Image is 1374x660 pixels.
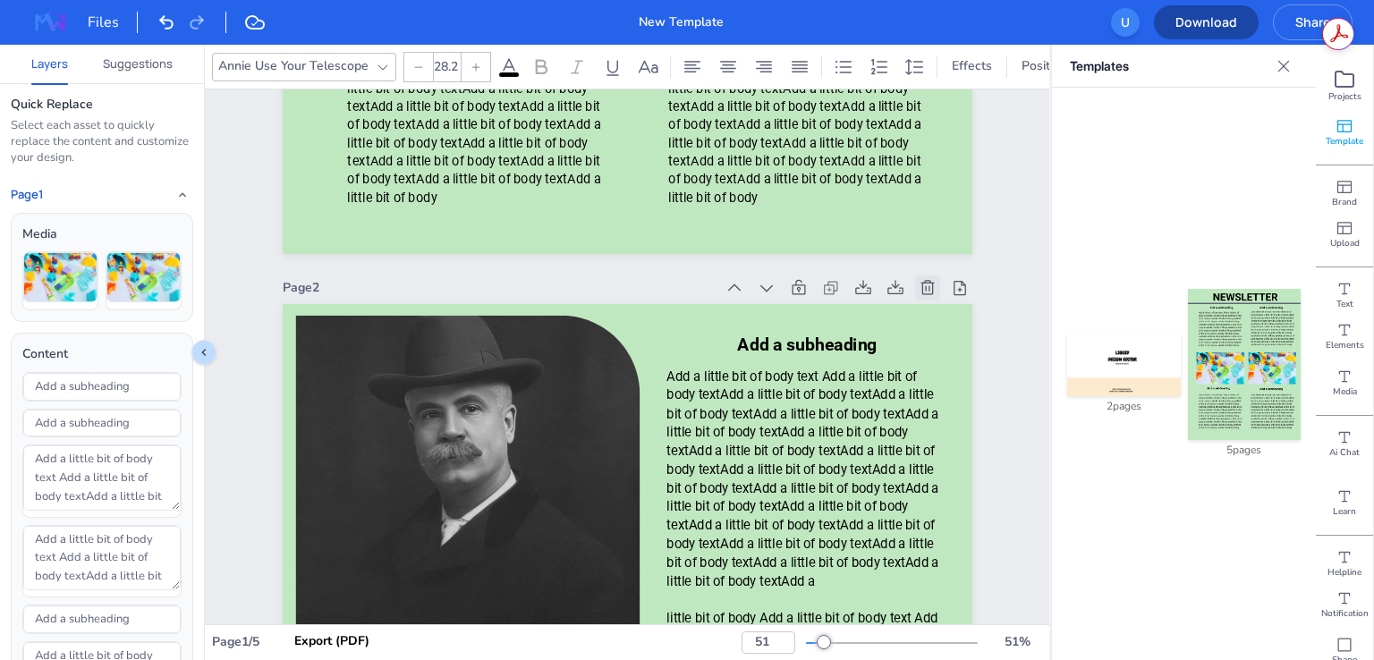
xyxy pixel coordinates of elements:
[1329,446,1360,459] span: Ai Chat
[1333,505,1356,518] span: Learn
[11,95,193,114] div: Quick Replace
[172,184,193,206] button: Collapse
[1326,339,1364,351] span: Elements
[23,410,181,437] input: Type text…
[737,334,877,355] span: Add a subheading
[639,13,724,32] div: New Template
[23,605,181,633] input: Type text…
[23,445,181,510] textarea: Add a little bit of body text Add a little bit of body textAdd a little bit of body textAdd a lit...
[88,12,138,33] div: Files
[191,340,216,365] button: Collapse sidebar
[1328,90,1361,103] span: Projects
[1226,442,1261,459] span: 5 pages
[1154,13,1259,30] span: Download
[1336,298,1353,310] span: Text
[742,631,795,653] input: Enter zoom percentage (1-500)
[948,56,996,76] span: Effects
[666,368,938,588] span: Add a little bit of body text Add a little bit of body textAdd a little bit of body textAdd a lit...
[22,224,182,244] div: Media
[1018,56,1071,76] span: Position
[1326,135,1363,148] span: Template
[23,373,181,401] input: Type text…
[1154,5,1259,39] button: Download
[283,278,715,298] div: Page 2
[1330,237,1360,250] span: Upload
[11,188,43,202] h4: Page 1
[1327,566,1361,579] span: Helpline
[215,53,372,80] div: Annie Use Your Telescope
[1332,196,1357,208] span: Brand
[1188,289,1301,439] img: Template 2
[21,8,79,37] img: MagazineWorks Logo
[1111,8,1140,37] button: U
[294,631,369,651] div: Export (PDF)
[11,118,193,166] div: Select each asset to quickly replace the content and customize your design.
[1321,607,1369,620] span: Notification
[103,55,173,73] button: Suggestions
[23,526,181,590] textarea: Add a little bit of body text Add a little bit of body textAdd a little bit of body textAdd a lit...
[1107,398,1141,415] span: 2 pages
[212,632,501,652] div: Page 1 / 5
[1274,13,1352,30] span: Share
[22,344,182,364] div: Content
[996,632,1039,652] div: 51 %
[1273,4,1353,40] button: Share
[31,55,68,73] button: Layers
[1333,385,1357,398] span: Media
[1067,333,1180,396] img: Template 1
[1070,45,1269,88] p: Templates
